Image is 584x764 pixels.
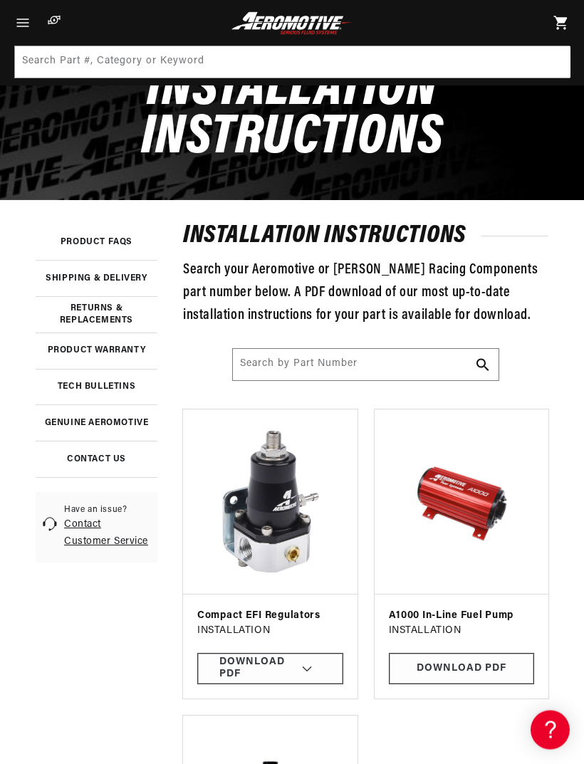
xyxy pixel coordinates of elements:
button: Search Part #, Category or Keyword [467,350,499,381]
span: Search your Aeromotive or [PERSON_NAME] Racing Components part number below. A PDF download of ou... [183,263,538,323]
h3: Compact EFI Regulators [197,609,343,624]
button: Search Part #, Category or Keyword [538,46,569,78]
span: Have an issue? [64,505,150,517]
a: 340 Stealth Fuel Pumps [14,268,271,291]
h2: installation instructions [183,226,548,248]
a: Getting Started [14,121,271,143]
span: Installation Instructions [141,63,444,167]
p: INSTALLATION [197,624,343,639]
img: f0651643a7f44886f2c866e5b7d603d3_a49590f3-ee09-4f48-a717-158803b2d4bb.jpg [389,424,535,580]
a: EFI Regulators [14,180,271,202]
a: Contact Customer Service [64,520,148,548]
a: POWERED BY ENCHANT [196,410,274,424]
p: INSTALLATION [389,624,535,639]
a: Brushless Fuel Pumps [14,291,271,313]
img: Aeromotive [229,11,355,35]
h3: A1000 In-Line Fuel Pump [389,609,535,624]
a: EFI Fuel Pumps [14,246,271,268]
input: Search Part #, Category or Keyword [233,350,499,381]
a: Carbureted Regulators [14,224,271,246]
input: Search Part #, Category or Keyword [15,46,570,78]
div: Frequently Asked Questions [14,157,271,171]
img: Compact EFI Regulators [197,424,343,580]
a: Carbureted Fuel Pumps [14,202,271,224]
div: General [14,99,271,112]
button: Contact Us [14,381,271,406]
a: Download PDF [389,654,535,686]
